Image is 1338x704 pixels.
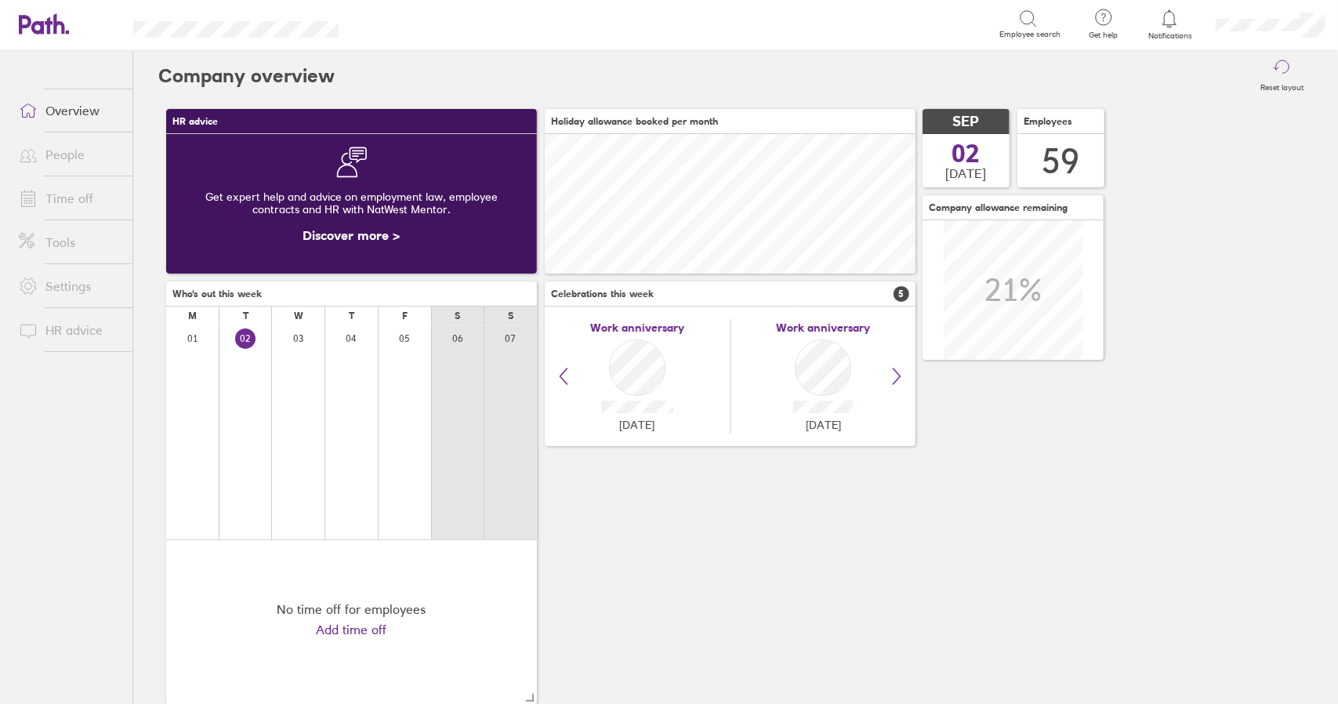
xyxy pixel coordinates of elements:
div: T [243,310,248,321]
span: Holiday allowance booked per month [551,116,718,127]
span: Notifications [1144,31,1195,41]
div: Get expert help and advice on employment law, employee contracts and HR with NatWest Mentor. [179,178,524,228]
span: SEP [953,114,980,130]
div: T [349,310,354,321]
span: Get help [1078,31,1129,40]
h2: Company overview [158,51,335,101]
button: Reset layout [1251,51,1313,101]
a: Tools [6,227,132,258]
a: Time off [6,183,132,214]
span: Employee search [999,30,1061,39]
a: Notifications [1144,8,1195,41]
span: [DATE] [806,419,841,431]
span: Work anniversary [590,321,684,334]
span: Who's out this week [172,288,262,299]
span: HR advice [172,116,218,127]
span: 5 [894,286,909,302]
div: Search [381,16,421,31]
span: [DATE] [946,166,987,180]
a: Discover more > [303,227,401,243]
span: Company allowance remaining [929,202,1068,213]
div: M [188,310,197,321]
div: S [455,310,460,321]
span: Employees [1024,116,1072,127]
span: Celebrations this week [551,288,654,299]
div: S [508,310,513,321]
div: W [294,310,303,321]
a: HR advice [6,314,132,346]
div: No time off for employees [277,602,426,616]
span: 02 [952,141,981,166]
a: Overview [6,95,132,126]
label: Reset layout [1251,78,1313,93]
div: F [402,310,408,321]
a: Add time off [317,622,387,637]
span: Work anniversary [776,321,870,334]
span: [DATE] [619,419,654,431]
a: People [6,139,132,170]
div: 59 [1042,141,1080,181]
a: Settings [6,270,132,302]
